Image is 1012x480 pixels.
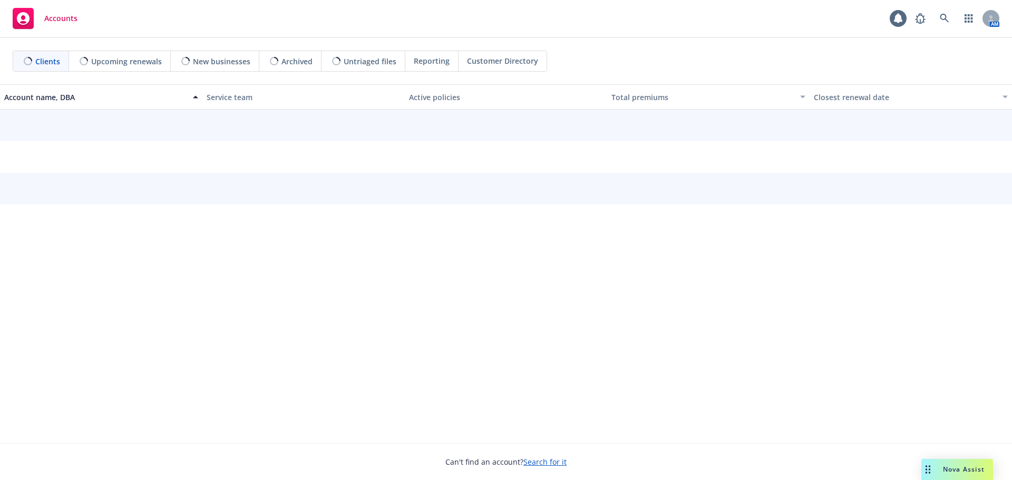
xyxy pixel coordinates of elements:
span: Reporting [414,55,450,66]
a: Accounts [8,4,82,33]
button: Active policies [405,84,607,110]
span: Customer Directory [467,55,538,66]
button: Nova Assist [921,459,993,480]
div: Active policies [409,92,603,103]
span: Upcoming renewals [91,56,162,67]
div: Closest renewal date [814,92,996,103]
span: Untriaged files [344,56,396,67]
button: Total premiums [607,84,810,110]
span: Clients [35,56,60,67]
span: Archived [281,56,313,67]
div: Account name, DBA [4,92,187,103]
span: Nova Assist [943,465,985,474]
div: Drag to move [921,459,935,480]
div: Service team [207,92,401,103]
span: Accounts [44,14,77,23]
div: Total premiums [611,92,794,103]
a: Search [934,8,955,29]
a: Search for it [523,457,567,467]
span: New businesses [193,56,250,67]
button: Closest renewal date [810,84,1012,110]
button: Service team [202,84,405,110]
a: Report a Bug [910,8,931,29]
a: Switch app [958,8,979,29]
span: Can't find an account? [445,456,567,467]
